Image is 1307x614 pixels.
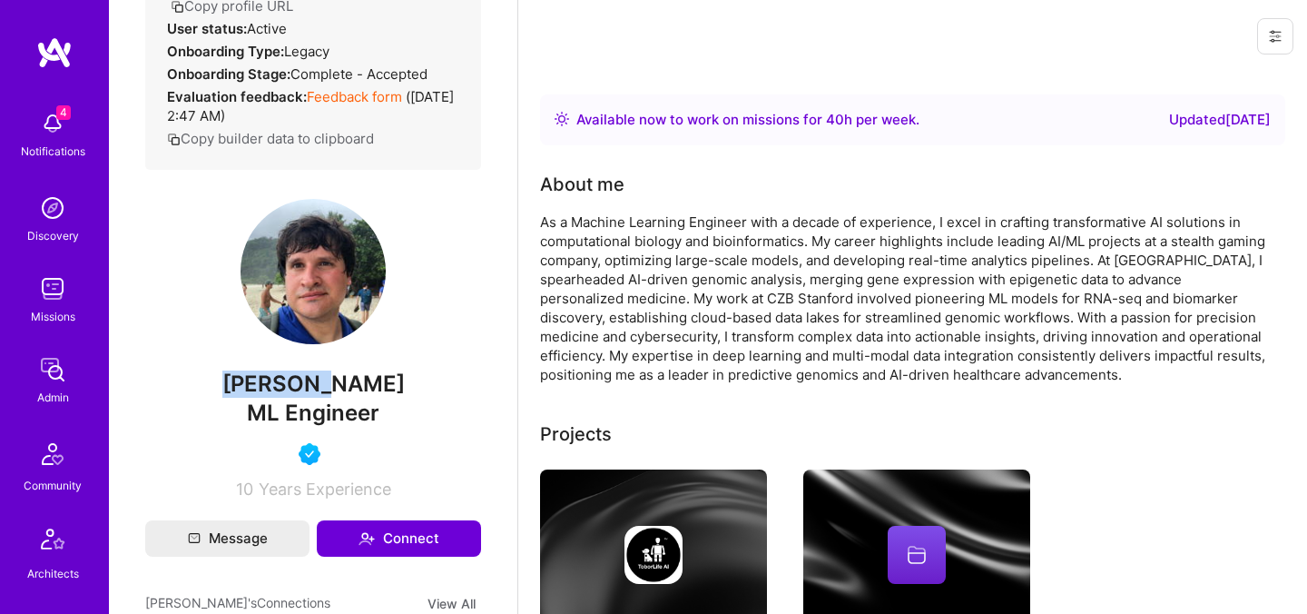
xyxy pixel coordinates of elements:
button: Connect [317,520,481,557]
i: icon Copy [167,133,181,146]
img: teamwork [34,271,71,307]
img: logo [36,36,73,69]
span: legacy [284,43,329,60]
div: About me [540,171,624,198]
i: icon Mail [188,532,201,545]
div: Architects [27,564,79,583]
button: Copy builder data to clipboard [167,129,374,148]
div: Updated [DATE] [1169,109,1271,131]
img: admin teamwork [34,352,71,388]
a: Feedback form [307,88,402,105]
img: Availability [555,112,569,126]
div: As a Machine Learning Engineer with a decade of experience, I excel in crafting transformative AI... [540,213,1266,384]
img: Company logo [624,526,683,584]
img: Architects [31,520,74,564]
img: bell [34,105,71,142]
div: Available now to work on missions for h per week . [576,109,919,131]
div: Missions [31,307,75,326]
div: Notifications [21,142,85,161]
div: Projects [540,421,612,448]
span: ML Engineer [247,400,379,426]
strong: Onboarding Stage: [167,65,290,83]
span: 10 [236,480,253,499]
strong: User status: [167,20,247,37]
div: Admin [37,388,69,407]
button: Message [145,520,310,557]
button: View All [422,593,481,614]
span: [PERSON_NAME]'s Connections [145,593,330,614]
div: Discovery [27,226,79,245]
div: Community [24,476,82,495]
span: Years Experience [259,480,391,499]
span: 4 [56,105,71,120]
img: Vetted A.Teamer [299,443,320,465]
span: Active [247,20,287,37]
img: User Avatar [241,199,386,344]
div: ( [DATE] 2:47 AM ) [167,87,459,125]
strong: Evaluation feedback: [167,88,307,105]
span: 40 [826,111,844,128]
strong: Onboarding Type: [167,43,284,60]
i: icon Connect [359,530,375,547]
img: Community [31,432,74,476]
span: Complete - Accepted [290,65,427,83]
img: discovery [34,190,71,226]
span: [PERSON_NAME] [145,371,481,398]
